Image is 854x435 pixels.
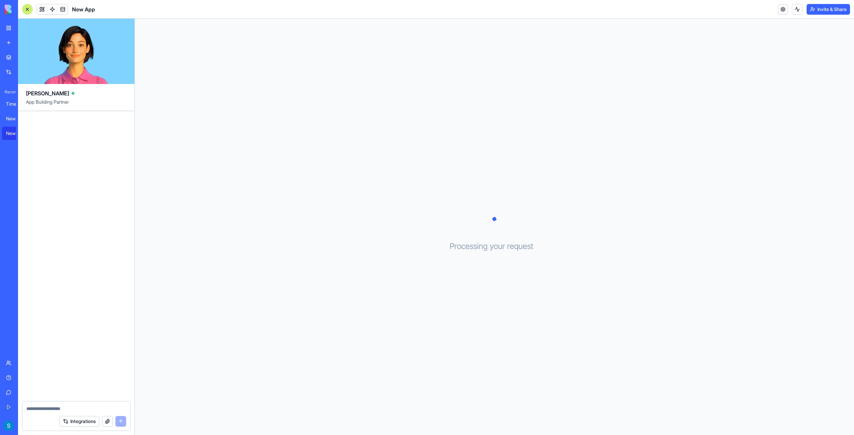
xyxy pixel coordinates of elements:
div: New App [6,115,25,122]
a: TimeTracker Pro [2,97,29,111]
span: [PERSON_NAME] [26,89,69,97]
div: TimeTracker Pro [6,101,25,107]
span: New App [72,5,95,13]
img: logo [5,5,46,14]
button: Invite & Share [807,4,850,15]
a: New App [2,127,29,140]
div: New App [6,130,25,137]
span: App Building Partner [26,99,126,111]
img: ACg8ocIJ4Ck4hVZynRG5ifQXcFqUpEG2NPPhbJfXe0fA0w8zRfpKBw=s96-c [3,420,14,431]
a: New App [2,112,29,125]
h3: Processing your request [450,241,539,252]
span: Recent [2,89,16,95]
button: Integrations [59,416,99,427]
